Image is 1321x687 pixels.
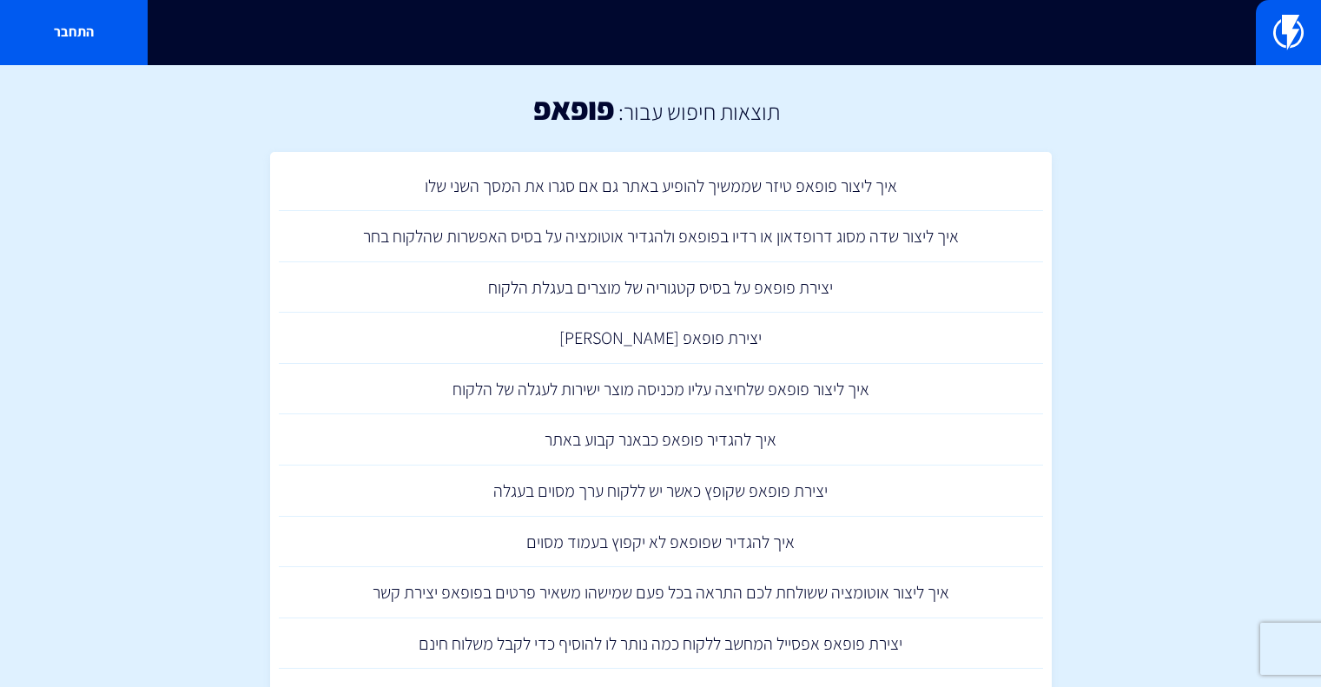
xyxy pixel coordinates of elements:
[533,91,614,126] h1: פופאפ
[279,567,1043,618] a: איך ליצור אוטומציה ששולחת לכם התראה בכל פעם שמישהו משאיר פרטים בפופאפ יצירת קשר
[279,161,1043,212] a: איך ליצור פופאפ טיזר שממשיך להופיע באתר גם אם סגרו את המסך השני שלו
[279,414,1043,466] a: איך להגדיר פופאפ כבאנר קבוע באתר
[279,262,1043,314] a: יצירת פופאפ על בסיס קטגוריה של מוצרים בעגלת הלקוח
[614,99,780,124] h2: תוצאות חיפוש עבור:
[279,466,1043,517] a: יצירת פופאפ שקופץ כאשר יש ללקוח ערך מסוים בעגלה
[279,364,1043,415] a: איך ליצור פופאפ שלחיצה עליו מכניסה מוצר ישירות לעגלה של הלקוח
[279,618,1043,670] a: יצירת פופאפ אפסייל המחשב ללקוח כמה נותר לו להוסיף כדי לקבל משלוח חינם
[279,211,1043,262] a: איך ליצור שדה מסוג דרופדאון או רדיו בפופאפ ולהגדיר אוטומציה על בסיס האפשרות שהלקוח בחר
[279,517,1043,568] a: איך להגדיר שפופאפ לא יקפוץ בעמוד מסוים
[279,313,1043,364] a: יצירת פופאפ [PERSON_NAME]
